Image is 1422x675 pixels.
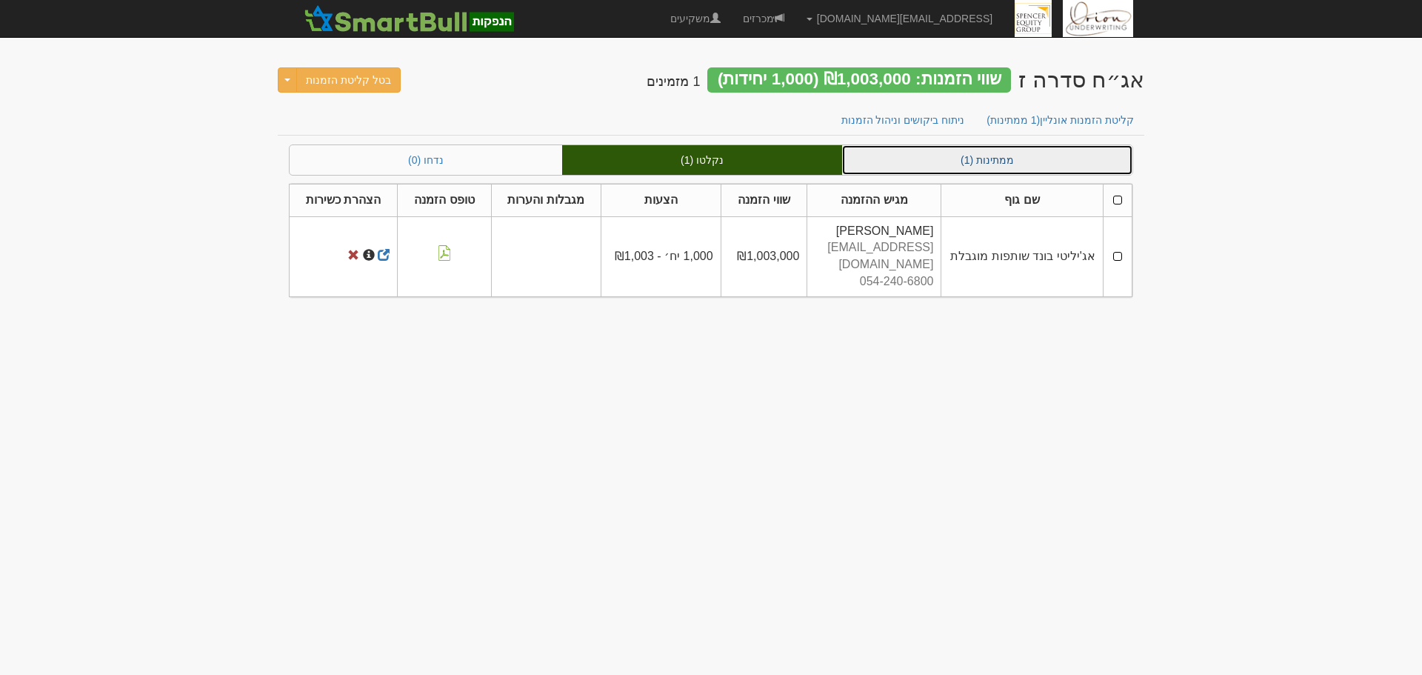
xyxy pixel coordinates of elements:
[437,245,452,261] img: pdf-file-icon.png
[290,184,398,216] th: הצהרת כשירות
[707,67,1011,93] div: שווי הזמנות: ₪1,003,000 (1,000 יחידות)
[290,145,562,175] a: נדחו (0)
[815,239,933,273] div: [EMAIL_ADDRESS][DOMAIN_NAME]
[300,4,518,33] img: SmartBull Logo
[807,184,941,216] th: מגיש ההזמנה
[491,184,601,216] th: מגבלות והערות
[721,184,807,216] th: שווי הזמנה
[601,184,721,216] th: הצעות
[1018,67,1144,92] div: ספנסר אקוויטי גרופ לימיטד - אג״ח (סדרה ז) - הנפקה לציבור
[397,184,491,216] th: טופס הזמנה
[562,145,842,175] a: נקלטו (1)
[975,104,1146,136] a: קליטת הזמנות אונליין(1 ממתינות)
[941,216,1103,296] td: אג'יליטי בונד שותפות מוגבלת
[815,223,933,240] div: [PERSON_NAME]
[987,114,1040,126] span: (1 ממתינות)
[721,216,807,296] td: ₪1,003,000
[615,250,713,262] span: 1,000 יח׳ - ₪1,003
[842,145,1132,175] a: ממתינות (1)
[815,273,933,290] div: 054-240-6800
[941,184,1103,216] th: שם גוף
[647,75,700,90] h4: 1 מזמינים
[296,67,401,93] button: בטל קליטת הזמנות
[829,104,977,136] a: ניתוח ביקושים וניהול הזמנות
